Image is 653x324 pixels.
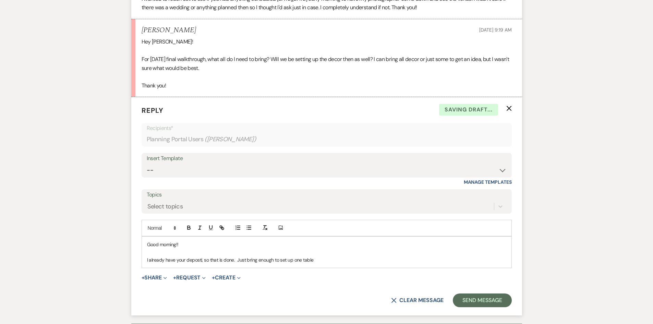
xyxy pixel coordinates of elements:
[142,106,164,115] span: Reply
[142,55,512,72] p: For [DATE] final walkthrough, what all do I need to bring? Will we be setting up the decor then a...
[147,190,507,200] label: Topics
[439,104,498,116] span: Saving draft...
[464,179,512,185] a: Manage Templates
[142,26,196,35] h5: [PERSON_NAME]
[142,37,512,46] p: Hey [PERSON_NAME]!
[147,202,183,211] div: Select topics
[147,133,507,146] div: Planning Portal Users
[173,275,206,280] button: Request
[147,241,506,248] p: Good morning!!
[453,293,511,307] button: Send Message
[147,154,507,164] div: Insert Template
[142,81,512,90] p: Thank you!
[142,275,167,280] button: Share
[147,124,507,133] p: Recipients*
[205,135,256,144] span: ( [PERSON_NAME] )
[391,298,443,303] button: Clear message
[142,275,145,280] span: +
[212,275,240,280] button: Create
[212,275,215,280] span: +
[147,256,506,264] p: I already have your deposti, so that is done. Just bring enough to set up one table
[173,275,176,280] span: +
[479,27,511,33] span: [DATE] 9:19 AM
